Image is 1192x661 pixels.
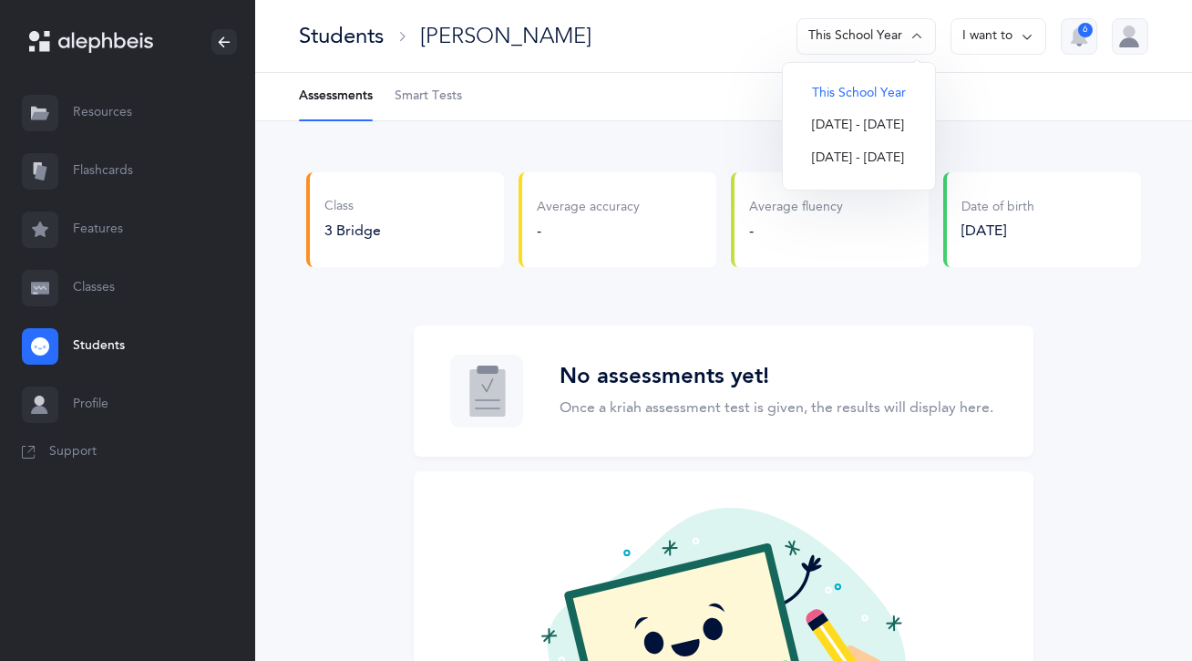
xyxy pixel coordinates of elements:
span: Support [49,443,97,461]
div: - [537,221,640,241]
a: Smart Tests [395,73,462,120]
div: Class [324,198,381,216]
button: This School Year [796,18,936,55]
div: [PERSON_NAME] [420,21,591,51]
div: Students [299,21,384,51]
p: Once a kriah assessment test is given, the results will display here. [560,397,993,418]
div: Average fluency [749,199,843,217]
button: [DATE] - [DATE] [797,109,920,142]
div: Average accuracy [537,199,640,217]
button: I want to [951,18,1046,55]
span: 3 Bridge [324,222,381,239]
button: 6 [1061,18,1097,55]
button: 3 Bridge [324,221,381,241]
div: Date of birth [961,199,1034,217]
button: This School Year [797,77,920,110]
button: [DATE] - [DATE] [797,142,920,175]
div: - [749,221,843,241]
div: [DATE] [961,221,1034,241]
h3: No assessments yet! [560,364,993,390]
span: Smart Tests [395,88,462,106]
div: 6 [1078,23,1093,37]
